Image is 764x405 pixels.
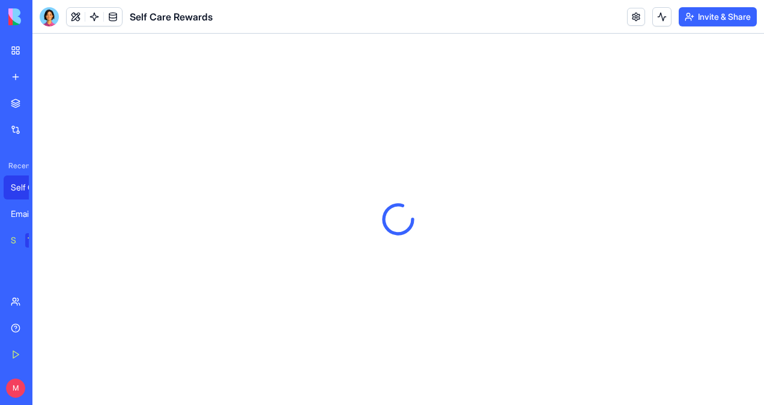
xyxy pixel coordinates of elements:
a: Self Care Rewards [4,175,52,199]
div: Social Media Content Generator [11,234,17,246]
a: Social Media Content GeneratorTRY [4,228,52,252]
div: TRY [25,233,44,248]
span: Recent [4,161,29,171]
button: Invite & Share [679,7,757,26]
img: logo [8,8,83,25]
span: M [6,379,25,398]
div: Email Marketing Generator [11,208,44,220]
div: Self Care Rewards [11,181,44,193]
span: Self Care Rewards [130,10,213,24]
a: Email Marketing Generator [4,202,52,226]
